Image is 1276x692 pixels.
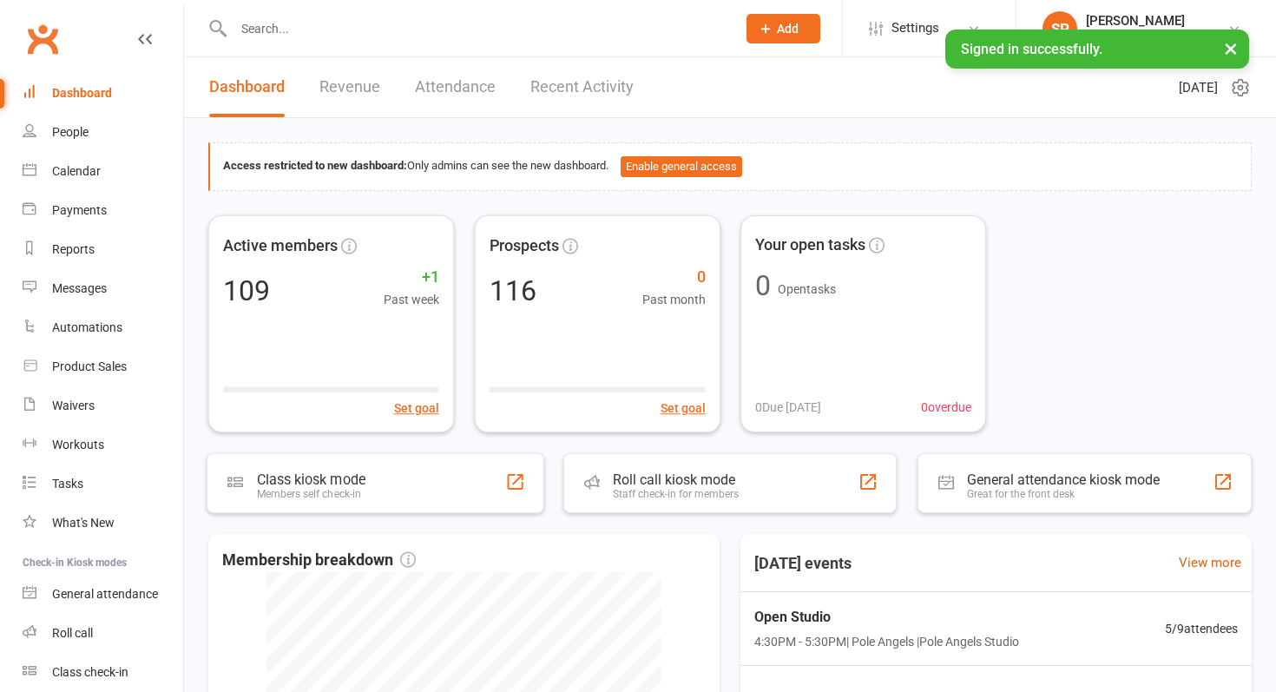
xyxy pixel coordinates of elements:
[23,653,183,692] a: Class kiosk mode
[967,488,1160,500] div: Great for the front desk
[1086,13,1185,29] div: [PERSON_NAME]
[891,9,939,48] span: Settings
[23,230,183,269] a: Reports
[967,471,1160,488] div: General attendance kiosk mode
[52,359,127,373] div: Product Sales
[1165,619,1238,638] span: 5 / 9 attendees
[755,233,865,258] span: Your open tasks
[23,308,183,347] a: Automations
[52,438,104,451] div: Workouts
[52,203,107,217] div: Payments
[23,425,183,465] a: Workouts
[319,57,380,117] a: Revenue
[641,264,705,289] span: 0
[23,575,183,614] a: General attendance kiosk mode
[1179,77,1218,98] span: [DATE]
[52,665,128,679] div: Class check-in
[23,74,183,113] a: Dashboard
[23,504,183,543] a: What's New
[754,606,1019,629] span: Open Studio
[755,398,821,417] span: 0 Due [DATE]
[23,386,183,425] a: Waivers
[777,22,799,36] span: Add
[747,14,820,43] button: Add
[223,156,1238,177] div: Only admins can see the new dashboard.
[257,471,365,487] div: Class kiosk mode
[1043,11,1077,46] div: SP
[52,477,83,491] div: Tasks
[415,57,496,117] a: Attendance
[223,276,270,304] div: 109
[52,626,93,640] div: Roll call
[778,282,836,296] span: Open tasks
[52,86,112,100] div: Dashboard
[921,398,971,417] span: 0 overdue
[1215,30,1246,67] button: ×
[384,264,439,289] span: +1
[52,125,89,139] div: People
[23,347,183,386] a: Product Sales
[52,516,115,530] div: What's New
[641,289,705,308] span: Past month
[613,471,739,488] div: Roll call kiosk mode
[52,281,107,295] div: Messages
[23,152,183,191] a: Calendar
[754,632,1019,651] span: 4:30PM - 5:30PM | Pole Angels | Pole Angels Studio
[740,548,865,579] h3: [DATE] events
[961,41,1102,57] span: Signed in successfully.
[52,587,158,601] div: General attendance
[613,488,739,500] div: Staff check-in for members
[755,272,771,300] div: 0
[394,398,439,417] button: Set goal
[222,548,416,573] span: Membership breakdown
[384,289,439,308] span: Past week
[21,17,64,61] a: Clubworx
[1086,29,1185,44] div: Pole Angels
[52,242,95,256] div: Reports
[223,233,338,258] span: Active members
[257,488,365,500] div: Members self check-in
[52,164,101,178] div: Calendar
[489,276,536,304] div: 116
[1179,552,1241,573] a: View more
[660,398,705,417] button: Set goal
[23,113,183,152] a: People
[209,57,285,117] a: Dashboard
[23,614,183,653] a: Roll call
[228,16,724,41] input: Search...
[52,399,95,412] div: Waivers
[530,57,634,117] a: Recent Activity
[23,191,183,230] a: Payments
[52,320,122,334] div: Automations
[621,156,742,177] button: Enable general access
[489,233,558,258] span: Prospects
[23,269,183,308] a: Messages
[23,465,183,504] a: Tasks
[223,159,407,172] strong: Access restricted to new dashboard:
